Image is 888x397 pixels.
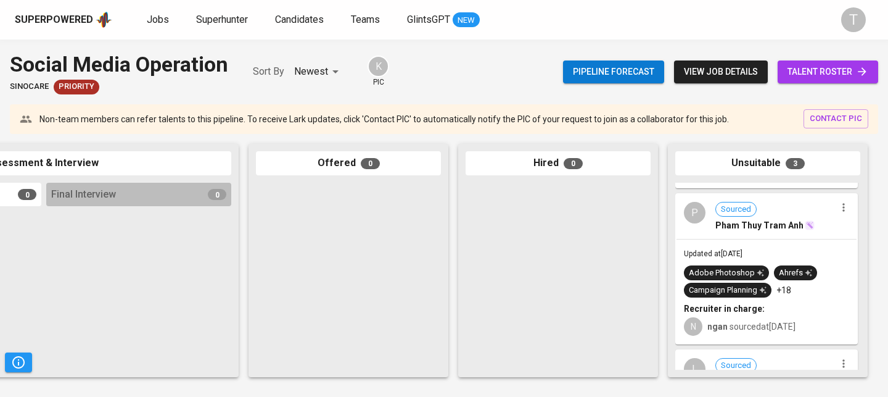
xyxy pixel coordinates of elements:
span: NEW [453,14,480,27]
a: GlintsGPT NEW [407,12,480,28]
b: Recruiter in charge: [684,304,765,314]
div: New Job received from Demand Team [54,80,99,94]
span: Sourced [716,360,756,372]
a: Superhunter [196,12,250,28]
a: Jobs [147,12,171,28]
img: app logo [96,10,112,29]
b: ngan [707,322,728,332]
button: contact pic [804,109,868,128]
div: N [684,317,702,336]
div: PSourcedPham Thuy Tram AnhUpdated at[DATE]Adobe PhotoshopAhrefsCampaign Planning+18Recruiter in c... [675,193,858,345]
p: Newest [294,64,328,79]
div: Social Media Operation [10,49,228,80]
span: Pham Thuy Tram Anh [715,219,804,232]
img: magic_wand.svg [805,220,815,230]
span: Priority [54,81,99,93]
div: Adobe Photoshop [689,267,764,279]
div: L [684,358,705,380]
span: talent roster [787,64,868,80]
a: Candidates [275,12,326,28]
span: 0 [361,158,380,169]
div: P [684,202,705,224]
span: Updated at [DATE] [684,249,742,258]
a: talent roster [778,61,878,83]
span: sourced at [DATE] [707,322,795,332]
div: Offered [256,151,441,175]
span: 0 [208,189,226,200]
div: pic [368,56,389,88]
p: Sort By [253,64,284,79]
button: Pipeline forecast [563,61,664,83]
span: GlintsGPT [407,14,450,25]
div: Newest [294,61,343,83]
div: Hired [466,151,651,175]
span: contact pic [810,112,862,126]
span: 3 [786,158,805,169]
a: Teams [351,12,382,28]
span: Sinocare [10,81,49,93]
span: view job details [684,64,758,80]
a: Superpoweredapp logo [15,10,112,29]
p: +18 [776,284,791,296]
button: view job details [674,61,768,83]
span: Pipeline forecast [573,64,654,80]
span: 0 [564,158,583,169]
div: Campaign Planning [689,285,767,296]
span: Final Interview [51,188,116,202]
span: Candidates [275,14,324,25]
div: Unsuitable [675,151,860,175]
button: Pipeline Triggers [5,353,32,372]
div: T [841,7,866,32]
span: Superhunter [196,14,248,25]
span: Jobs [147,14,169,25]
p: Non-team members can refer talents to this pipeline. To receive Lark updates, click 'Contact PIC'... [39,113,729,125]
span: 0 [18,189,36,200]
div: Ahrefs [779,267,812,279]
span: Teams [351,14,380,25]
span: Sourced [716,204,756,215]
div: Superpowered [15,13,93,27]
div: K [368,56,389,77]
